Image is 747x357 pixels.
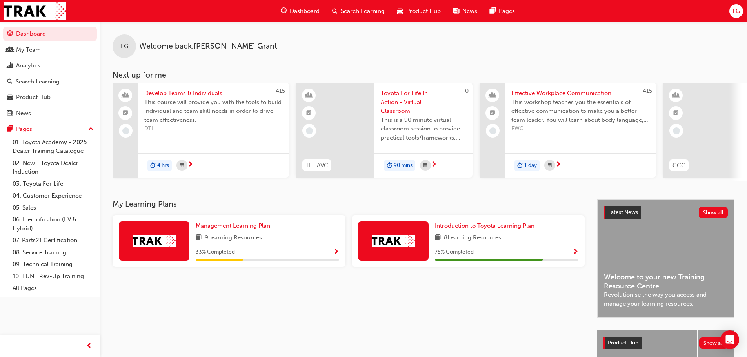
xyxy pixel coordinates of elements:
[435,233,441,243] span: book-icon
[490,108,495,118] span: booktick-icon
[16,93,51,102] div: Product Hub
[7,62,13,69] span: chart-icon
[16,61,40,70] div: Analytics
[720,330,739,349] div: Open Intercom Messenger
[604,273,728,290] span: Welcome to your new Training Resource Centre
[180,161,184,170] span: calendar-icon
[3,58,97,73] a: Analytics
[196,221,273,230] a: Management Learning Plan
[608,209,638,216] span: Latest News
[381,116,466,142] span: This is a 90 minute virtual classroom session to provide practical tools/frameworks, behaviours a...
[276,87,285,94] span: 415
[372,235,415,247] img: Trak
[139,42,277,51] span: Welcome back , [PERSON_NAME] Grant
[573,249,578,256] span: Show Progress
[305,161,328,170] span: TFLIAVC
[86,341,92,351] span: prev-icon
[3,43,97,57] a: My Team
[480,83,656,178] a: 415Effective Workplace CommunicationThis workshop teaches you the essentials of effective communi...
[122,127,129,134] span: learningRecordVerb_NONE-icon
[9,178,97,190] a: 03. Toyota For Life
[555,161,561,169] span: next-icon
[548,161,552,170] span: calendar-icon
[7,31,13,38] span: guage-icon
[3,74,97,89] a: Search Learning
[121,42,128,51] span: FG
[306,91,312,101] span: learningResourceType_INSTRUCTOR_LED-icon
[16,77,60,86] div: Search Learning
[4,2,66,20] a: Trak
[333,249,339,256] span: Show Progress
[499,7,515,16] span: Pages
[341,7,385,16] span: Search Learning
[673,127,680,134] span: learningRecordVerb_NONE-icon
[381,89,466,116] span: Toyota For Life In Action - Virtual Classroom
[333,247,339,257] button: Show Progress
[123,108,128,118] span: booktick-icon
[9,157,97,178] a: 02. New - Toyota Dealer Induction
[394,161,413,170] span: 90 mins
[573,247,578,257] button: Show Progress
[431,161,437,169] span: next-icon
[9,190,97,202] a: 04. Customer Experience
[306,127,313,134] span: learningRecordVerb_NONE-icon
[196,248,235,257] span: 33 % Completed
[205,233,262,243] span: 9 Learning Resources
[673,108,679,118] span: booktick-icon
[597,199,734,318] a: Latest NewsShow allWelcome to your new Training Resource CentreRevolutionise the way you access a...
[483,3,521,19] a: pages-iconPages
[604,206,728,219] a: Latest NewsShow all
[7,126,13,133] span: pages-icon
[447,3,483,19] a: news-iconNews
[406,7,441,16] span: Product Hub
[604,290,728,308] span: Revolutionise the way you access and manage your learning resources.
[453,6,459,16] span: news-icon
[9,246,97,259] a: 08. Service Training
[608,339,638,346] span: Product Hub
[133,235,176,247] img: Trak
[423,161,427,170] span: calendar-icon
[281,6,287,16] span: guage-icon
[7,47,13,54] span: people-icon
[387,161,392,171] span: duration-icon
[435,221,538,230] a: Introduction to Toyota Learning Plan
[296,83,473,178] a: 0TFLIAVCToyota For Life In Action - Virtual ClassroomThis is a 90 minute virtual classroom sessio...
[7,110,13,117] span: news-icon
[290,7,320,16] span: Dashboard
[16,109,31,118] div: News
[144,89,283,98] span: Develop Teams & Individuals
[524,161,537,170] span: 1 day
[113,83,289,178] a: 415Develop Teams & IndividualsThis course will provide you with the tools to build individual and...
[699,337,729,349] button: Show all
[517,161,523,171] span: duration-icon
[9,234,97,246] a: 07. Parts21 Certification
[643,87,652,94] span: 415
[16,45,41,54] div: My Team
[462,7,477,16] span: News
[3,122,97,136] button: Pages
[3,106,97,121] a: News
[274,3,326,19] a: guage-iconDashboard
[326,3,391,19] a: search-iconSearch Learning
[196,222,270,229] span: Management Learning Plan
[306,108,312,118] span: booktick-icon
[157,161,169,170] span: 4 hrs
[672,161,685,170] span: CCC
[465,87,469,94] span: 0
[9,202,97,214] a: 05. Sales
[9,214,97,234] a: 06. Electrification (EV & Hybrid)
[7,94,13,101] span: car-icon
[397,6,403,16] span: car-icon
[187,161,193,169] span: next-icon
[699,207,728,218] button: Show all
[88,124,94,134] span: up-icon
[511,89,650,98] span: Effective Workplace Communication
[511,124,650,133] span: EWC
[196,233,202,243] span: book-icon
[391,3,447,19] a: car-iconProduct Hub
[9,136,97,157] a: 01. Toyota Academy - 2025 Dealer Training Catalogue
[9,282,97,294] a: All Pages
[150,161,156,171] span: duration-icon
[673,91,679,101] span: learningResourceType_INSTRUCTOR_LED-icon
